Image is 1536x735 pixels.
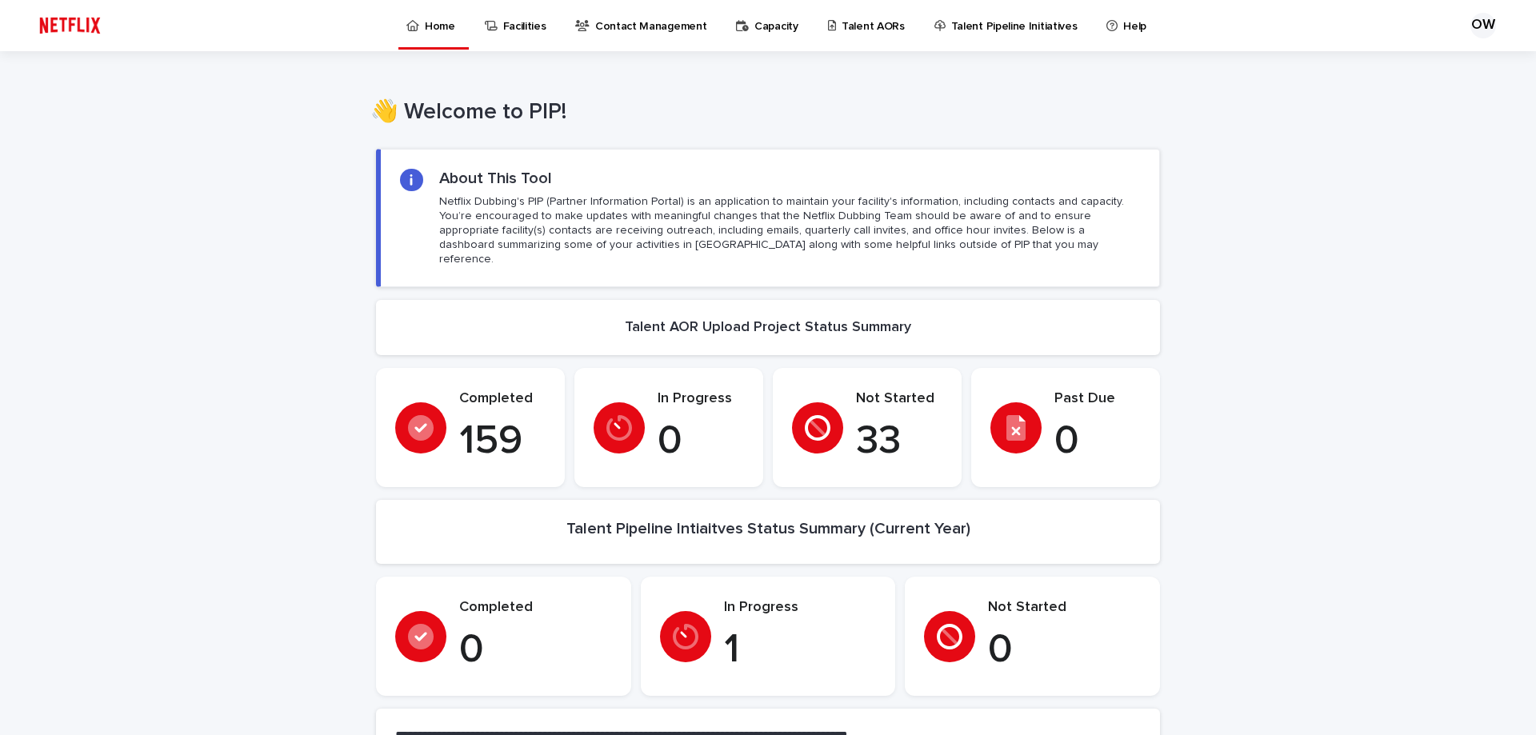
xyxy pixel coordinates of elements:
h2: Talent Pipeline Intiaitves Status Summary (Current Year) [566,519,970,538]
p: Completed [459,390,546,408]
p: 0 [658,417,744,465]
p: 1 [724,626,877,674]
p: In Progress [724,599,877,617]
h2: Talent AOR Upload Project Status Summary [625,319,911,337]
p: 33 [856,417,942,465]
p: Not Started [988,599,1141,617]
p: Completed [459,599,612,617]
p: In Progress [658,390,744,408]
p: 0 [1054,417,1141,465]
div: OW [1470,13,1496,38]
p: Netflix Dubbing's PIP (Partner Information Portal) is an application to maintain your facility's ... [439,194,1140,267]
p: 0 [988,626,1141,674]
p: 159 [459,417,546,465]
h2: About This Tool [439,169,552,188]
p: Past Due [1054,390,1141,408]
p: 0 [459,626,612,674]
img: ifQbXi3ZQGMSEF7WDB7W [32,10,108,42]
p: Not Started [856,390,942,408]
h1: 👋 Welcome to PIP! [370,99,1154,126]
